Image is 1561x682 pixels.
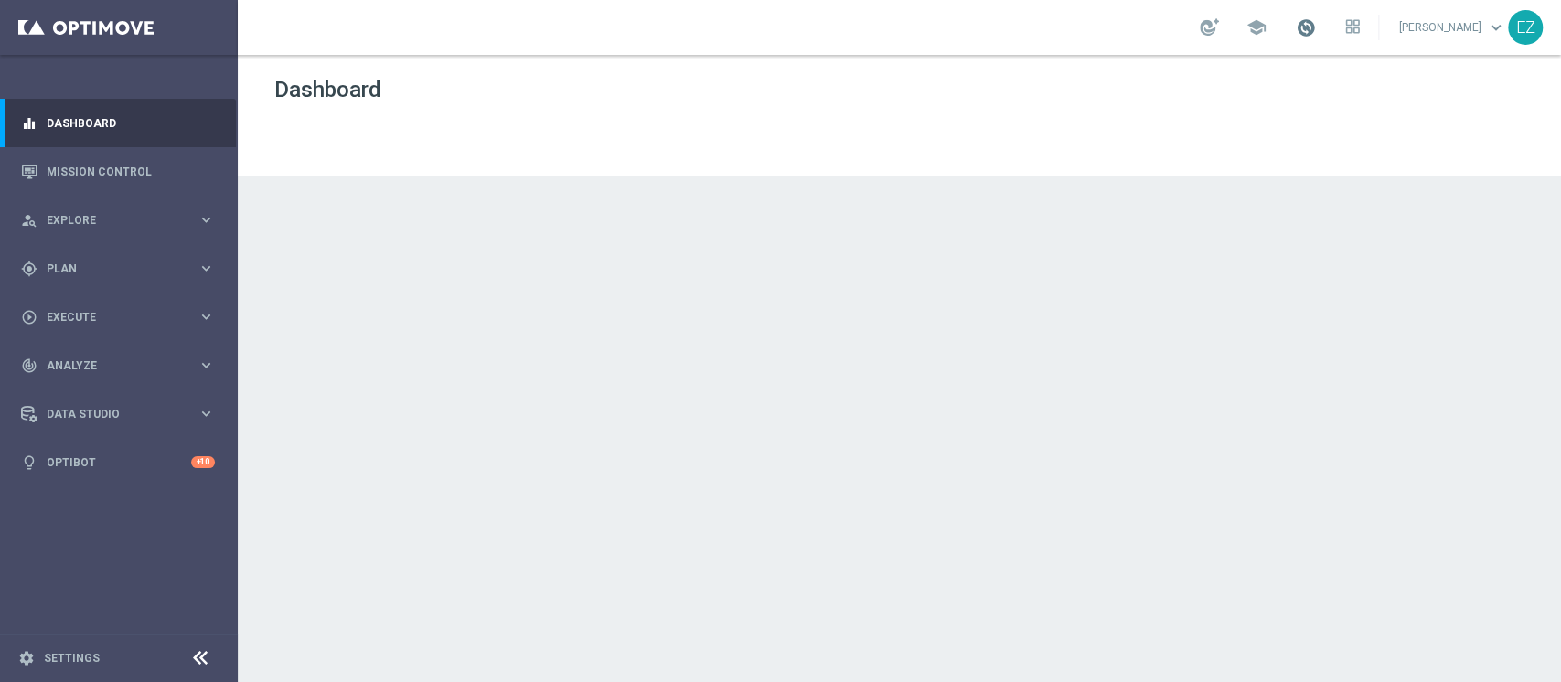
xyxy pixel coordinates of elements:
div: Execute [21,309,198,325]
button: gps_fixed Plan keyboard_arrow_right [20,261,216,276]
span: Explore [47,215,198,226]
i: keyboard_arrow_right [198,308,215,325]
a: Dashboard [47,99,215,147]
span: school [1246,17,1267,37]
button: Data Studio keyboard_arrow_right [20,407,216,421]
span: keyboard_arrow_down [1486,17,1506,37]
div: Mission Control [21,147,215,196]
div: Data Studio [21,406,198,422]
i: keyboard_arrow_right [198,357,215,374]
span: Plan [47,263,198,274]
i: play_circle_outline [21,309,37,325]
i: keyboard_arrow_right [198,405,215,422]
a: Optibot [47,438,191,486]
span: Analyze [47,360,198,371]
i: keyboard_arrow_right [198,260,215,277]
button: track_changes Analyze keyboard_arrow_right [20,358,216,373]
div: +10 [191,456,215,468]
span: Data Studio [47,409,198,420]
i: settings [18,650,35,666]
a: [PERSON_NAME]keyboard_arrow_down [1397,14,1508,41]
button: equalizer Dashboard [20,116,216,131]
div: Dashboard [21,99,215,147]
div: Analyze [21,357,198,374]
i: lightbulb [21,454,37,471]
i: person_search [21,212,37,229]
i: track_changes [21,357,37,374]
a: Mission Control [47,147,215,196]
a: Settings [44,653,100,664]
div: Plan [21,261,198,277]
i: keyboard_arrow_right [198,211,215,229]
button: person_search Explore keyboard_arrow_right [20,213,216,228]
i: gps_fixed [21,261,37,277]
div: Explore [21,212,198,229]
div: Optibot [21,438,215,486]
button: Mission Control [20,165,216,179]
div: EZ [1508,10,1543,45]
button: lightbulb Optibot +10 [20,455,216,470]
i: equalizer [21,115,37,132]
span: Execute [47,312,198,323]
button: play_circle_outline Execute keyboard_arrow_right [20,310,216,325]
